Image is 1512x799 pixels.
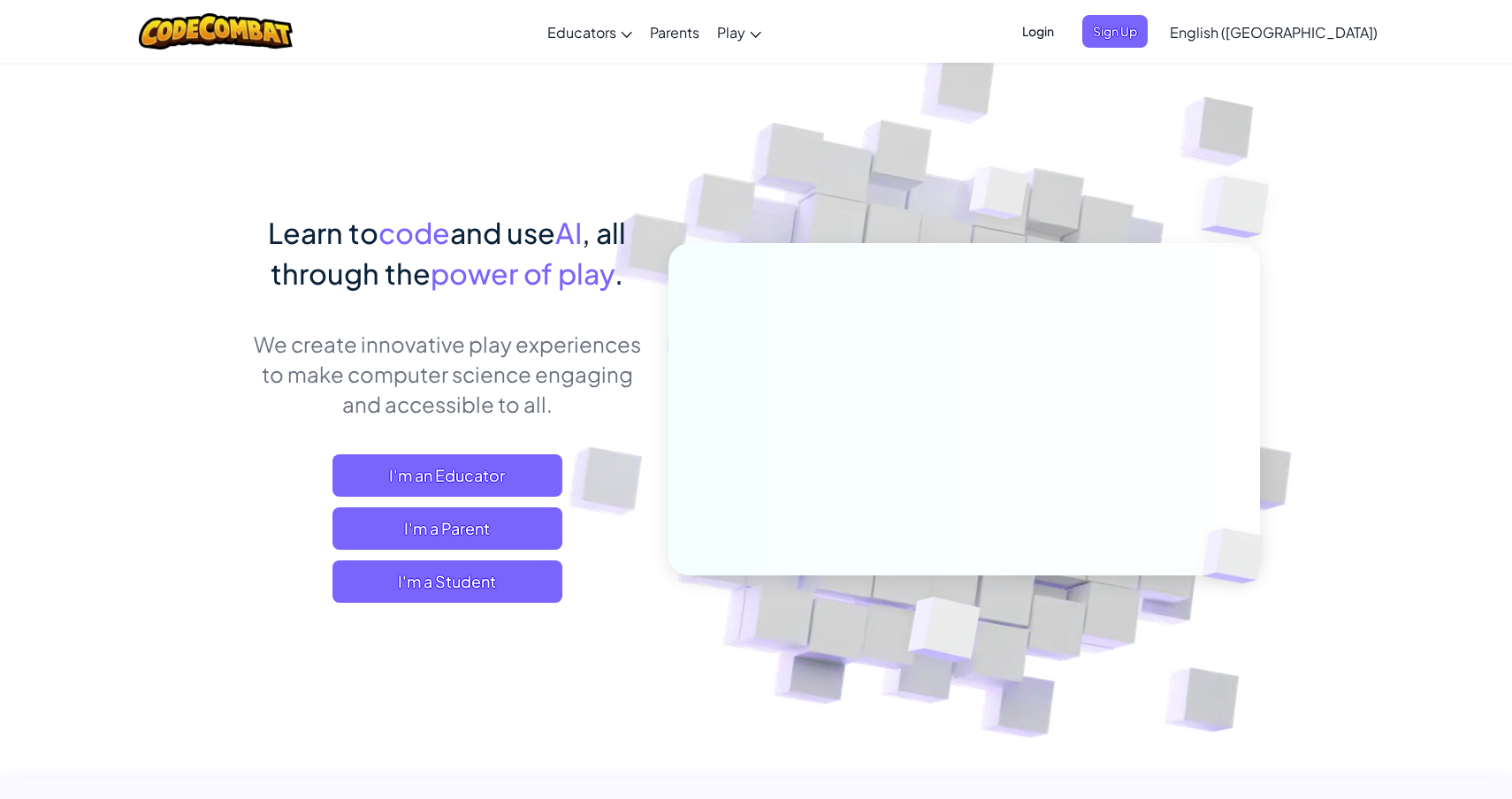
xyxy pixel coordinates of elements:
[1082,15,1148,48] button: Sign Up
[641,8,708,56] a: Parents
[615,255,623,291] span: .
[450,215,555,250] span: and use
[547,23,616,42] span: Educators
[378,215,450,250] span: code
[1173,491,1306,620] img: Overlap cubes
[332,507,562,550] a: I'm a Parent
[538,8,641,56] a: Educators
[332,560,562,603] button: I'm a Student
[332,454,562,497] a: I'm an Educator
[865,559,1023,706] img: Overlap cubes
[431,255,615,291] span: power of play
[252,329,642,419] p: We create innovative play experiences to make computer science engaging and accessible to all.
[555,215,582,250] span: AI
[268,215,378,250] span: Learn to
[708,8,770,56] a: Play
[1170,23,1378,42] span: English ([GEOGRAPHIC_DATA])
[936,132,1064,263] img: Overlap cubes
[717,23,745,42] span: Play
[1012,15,1065,48] button: Login
[139,13,294,49] img: CodeCombat logo
[1165,133,1318,282] img: Overlap cubes
[1161,8,1386,56] a: English ([GEOGRAPHIC_DATA])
